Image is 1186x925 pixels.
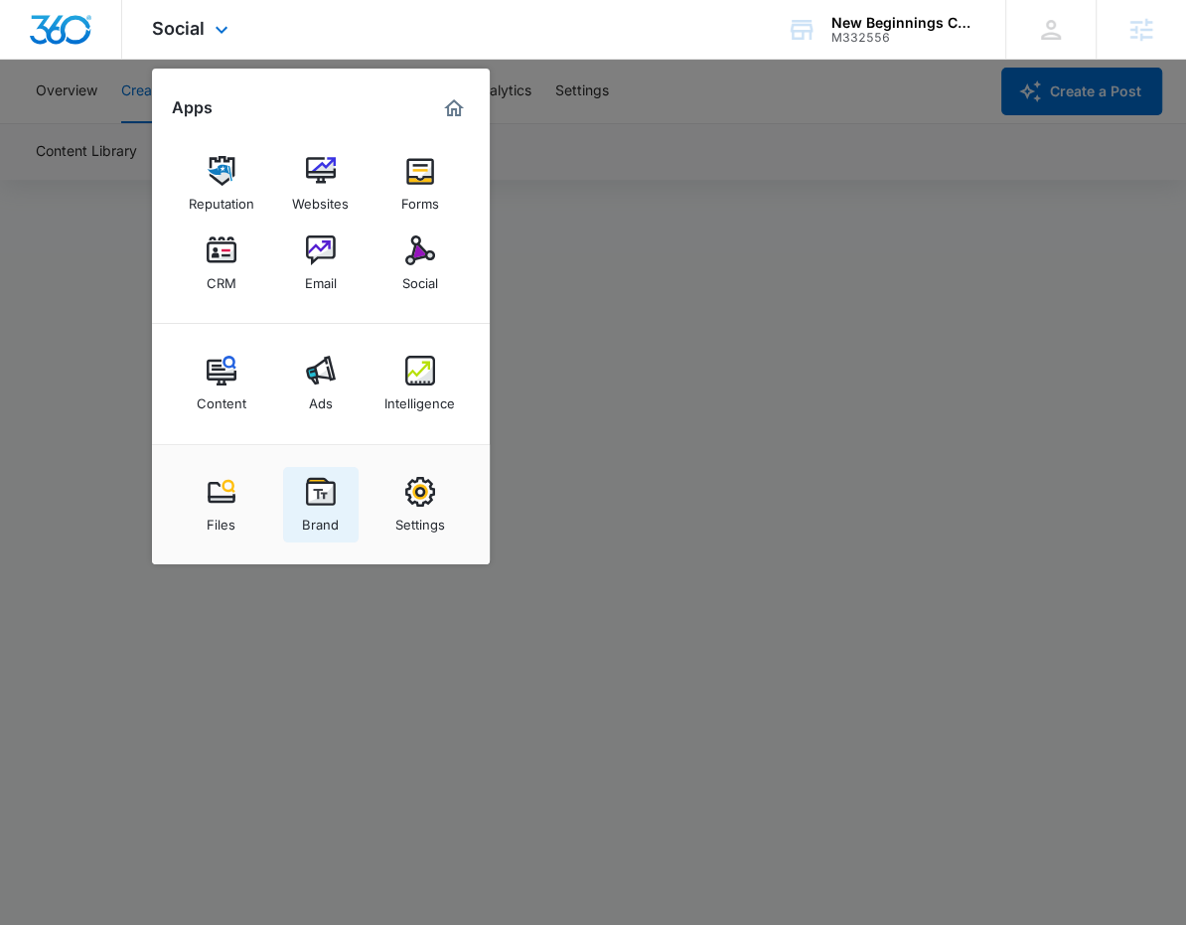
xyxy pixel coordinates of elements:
[401,186,439,212] div: Forms
[283,146,359,222] a: Websites
[382,146,458,222] a: Forms
[207,265,236,291] div: CRM
[831,15,976,31] div: account name
[283,226,359,301] a: Email
[152,18,205,39] span: Social
[197,385,246,411] div: Content
[189,186,254,212] div: Reputation
[382,226,458,301] a: Social
[831,31,976,45] div: account id
[283,467,359,542] a: Brand
[302,507,339,533] div: Brand
[438,92,470,124] a: Marketing 360® Dashboard
[292,186,349,212] div: Websites
[382,346,458,421] a: Intelligence
[309,385,333,411] div: Ads
[395,507,445,533] div: Settings
[184,226,259,301] a: CRM
[207,507,235,533] div: Files
[283,346,359,421] a: Ads
[305,265,337,291] div: Email
[184,467,259,542] a: Files
[184,346,259,421] a: Content
[184,146,259,222] a: Reputation
[384,385,455,411] div: Intelligence
[172,98,213,117] h2: Apps
[382,467,458,542] a: Settings
[402,265,438,291] div: Social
